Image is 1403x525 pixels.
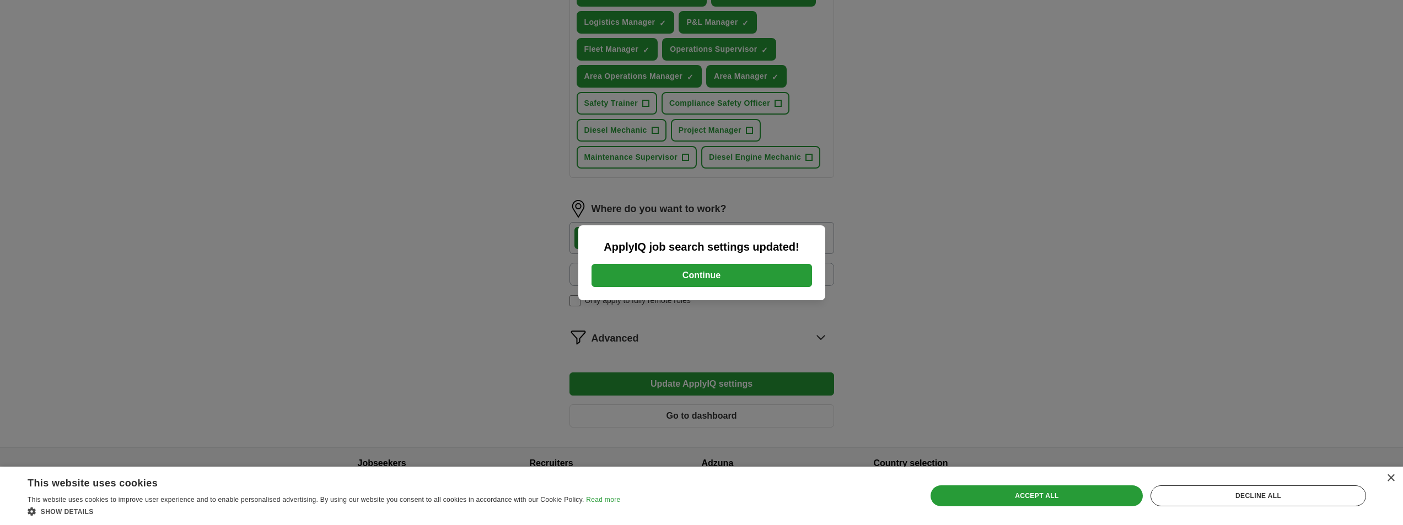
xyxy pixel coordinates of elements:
[28,496,584,504] span: This website uses cookies to improve user experience and to enable personalised advertising. By u...
[592,264,812,287] button: Continue
[1151,485,1366,506] div: Decline all
[41,508,94,516] span: Show details
[586,496,620,504] a: Read more, opens a new window
[28,473,593,490] div: This website uses cookies
[592,239,812,255] h2: ApplyIQ job search settings updated!
[931,485,1143,506] div: Accept all
[1386,474,1395,483] div: Close
[28,506,620,517] div: Show details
